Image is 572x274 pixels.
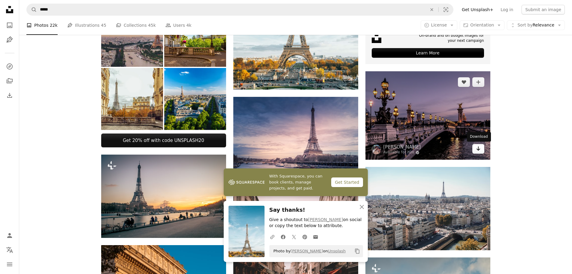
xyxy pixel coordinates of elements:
img: Eiffel Tower, Paris France [233,97,358,180]
a: [PERSON_NAME] [383,144,421,150]
a: [PERSON_NAME] [308,217,343,222]
a: Eiffel Tower, Paris France [233,136,358,141]
a: Log in / Sign up [4,229,16,242]
a: Collections 45k [116,16,156,35]
button: Clear [425,4,438,15]
img: bridge during night time [365,71,490,160]
img: high-rise buildings during daytime [365,167,490,250]
span: Sort by [517,23,532,27]
a: With Squarespace, you can book clients, manage projects, and get paid.Get Started [224,168,368,196]
a: Share on Pinterest [299,231,310,243]
a: Share over email [310,231,321,243]
a: Photos [4,19,16,31]
button: Copy to clipboard [352,246,362,256]
a: Get 20% off with code UNSPLASH20 [101,134,226,147]
img: file-1631678316303-ed18b8b5cb9cimage [372,33,381,43]
button: Visual search [439,4,453,15]
span: 45 [101,22,106,29]
div: Get Started [331,177,363,187]
span: On-brand and on budget images for your next campaign [415,33,484,43]
a: Illustrations 45 [67,16,106,35]
img: Go to Léonard Cotte's profile [371,145,381,154]
img: Aerial of Paris city with Seine river during sunset France [101,5,163,67]
a: high-rise buildings during daytime [365,206,490,211]
a: Download [472,144,484,154]
a: Unsplash [328,249,346,253]
button: Language [4,244,16,256]
a: bridge during night time [365,112,490,118]
div: Download [467,132,491,142]
img: Cityscape of Paris [101,68,163,130]
a: Available for hire [383,150,421,155]
button: Submit an image [522,5,565,14]
button: Sort byRelevance [507,20,565,30]
button: Add to Collection [472,77,484,87]
button: Orientation [460,20,504,30]
img: file-1747939142011-51e5cc87e3c9 [228,178,265,187]
span: License [431,23,447,27]
span: With Squarespace, you can book clients, manage projects, and get paid. [269,173,327,191]
a: Explore [4,60,16,72]
a: Home — Unsplash [4,4,16,17]
img: a group of people standing next to the eiffel tower [101,155,226,238]
span: 4k [186,22,192,29]
a: Share on Twitter [289,231,299,243]
span: Orientation [470,23,494,27]
img: Eiffel tower and streets of Paris in spring, France [164,5,226,67]
form: Find visuals sitewide [26,4,453,16]
img: Skyline Paris [164,68,226,130]
button: Like [458,77,470,87]
a: vehicles travelling on road surrounded by buildings during daytime [233,263,358,268]
div: Learn More [372,48,484,58]
button: Menu [4,258,16,270]
span: Relevance [517,22,554,28]
a: Get Unsplash+ [458,5,497,14]
a: a group of people standing next to the eiffel tower [101,193,226,199]
a: Log in [497,5,517,14]
span: Photo by on [271,246,346,256]
span: 45k [148,22,156,29]
p: Give a shoutout to on social or copy the text below to attribute. [269,217,363,229]
button: Search Unsplash [27,4,37,15]
a: Illustrations [4,34,16,46]
a: [PERSON_NAME] [291,249,323,253]
a: Collections [4,75,16,87]
a: Share on Facebook [278,231,289,243]
a: Users 4k [165,16,192,35]
button: License [421,20,458,30]
a: Download History [4,89,16,101]
h3: Say thanks! [269,206,363,214]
